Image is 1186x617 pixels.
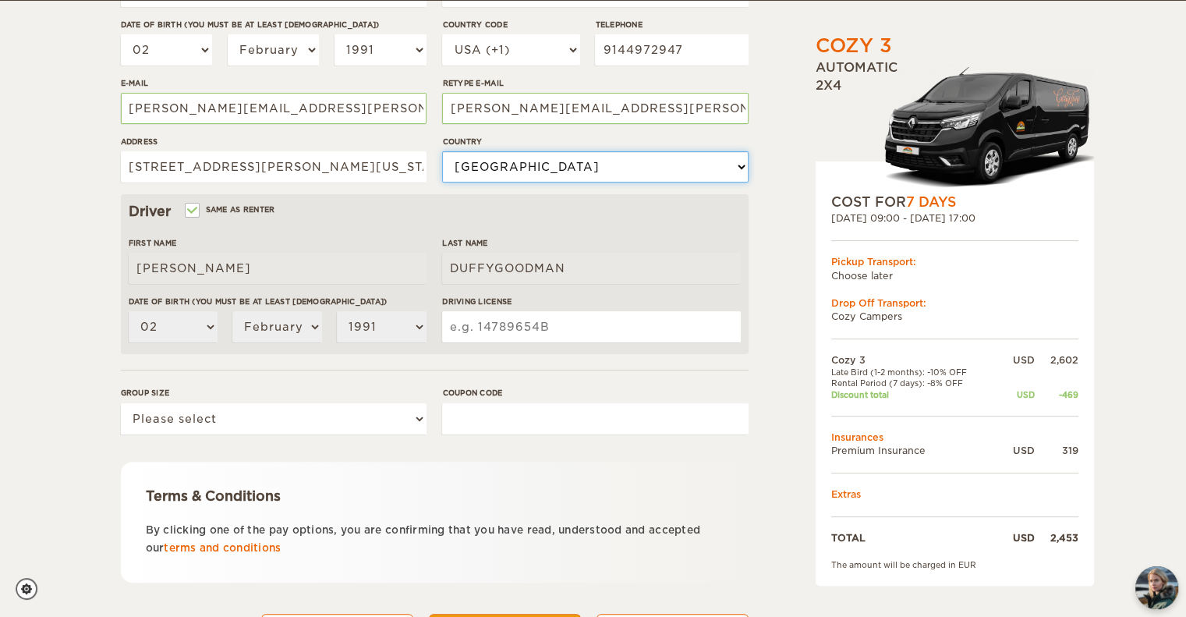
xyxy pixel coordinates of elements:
[442,253,740,284] input: e.g. Smith
[442,311,740,342] input: e.g. 14789654B
[595,19,748,30] label: Telephone
[878,64,1094,193] img: Langur-m-c-logo-2.png
[831,193,1078,211] div: COST FOR
[831,353,998,367] td: Cozy 3
[831,531,998,544] td: TOTAL
[442,136,748,147] label: Country
[831,255,1078,268] div: Pickup Transport:
[146,487,724,505] div: Terms & Conditions
[831,269,1078,282] td: Choose later
[442,93,748,124] input: e.g. example@example.com
[186,207,196,217] input: Same as renter
[1035,531,1078,544] div: 2,453
[831,389,998,400] td: Discount total
[121,77,427,89] label: E-mail
[831,378,998,388] td: Rental Period (7 days): -8% OFF
[146,521,724,558] p: By clicking one of the pay options, you are confirming that you have read, understood and accepte...
[442,19,579,30] label: Country Code
[129,237,427,249] label: First Name
[595,34,748,66] input: e.g. 1 234 567 890
[997,444,1034,457] div: USD
[16,578,48,600] a: Cookie settings
[831,559,1078,570] div: The amount will be charged in EUR
[816,59,1094,193] div: Automatic 2x4
[906,194,956,210] span: 7 Days
[121,387,427,399] label: Group size
[831,310,1078,323] td: Cozy Campers
[1035,389,1078,400] div: -469
[816,33,892,59] div: Cozy 3
[164,542,281,554] a: terms and conditions
[129,296,427,307] label: Date of birth (You must be at least [DEMOGRAPHIC_DATA])
[442,77,748,89] label: Retype E-mail
[831,296,1078,310] div: Drop Off Transport:
[442,387,748,399] label: Coupon code
[831,488,1078,501] td: Extras
[997,353,1034,367] div: USD
[1135,566,1178,609] button: chat-button
[1035,444,1078,457] div: 319
[442,296,740,307] label: Driving License
[831,211,1078,225] div: [DATE] 09:00 - [DATE] 17:00
[997,531,1034,544] div: USD
[121,136,427,147] label: Address
[831,444,998,457] td: Premium Insurance
[997,389,1034,400] div: USD
[129,253,427,284] input: e.g. William
[121,19,427,30] label: Date of birth (You must be at least [DEMOGRAPHIC_DATA])
[831,431,1078,444] td: Insurances
[121,93,427,124] input: e.g. example@example.com
[442,237,740,249] label: Last Name
[1135,566,1178,609] img: Freyja at Cozy Campers
[831,367,998,378] td: Late Bird (1-2 months): -10% OFF
[121,151,427,183] input: e.g. Street, City, Zip Code
[129,202,741,221] div: Driver
[1035,353,1078,367] div: 2,602
[186,202,275,217] label: Same as renter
